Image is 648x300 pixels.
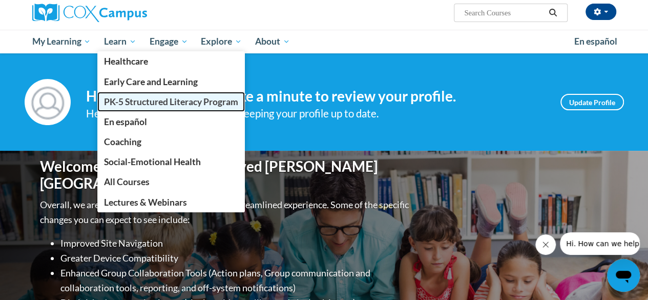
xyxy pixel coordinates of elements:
[560,94,624,110] a: Update Profile
[97,112,245,132] a: En español
[97,51,245,71] a: Healthcare
[60,266,411,295] li: Enhanced Group Collaboration Tools (Action plans, Group communication and collaboration tools, re...
[255,35,290,48] span: About
[545,7,560,19] button: Search
[586,4,616,20] button: Account Settings
[104,35,136,48] span: Learn
[97,152,245,172] a: Social-Emotional Health
[25,30,624,53] div: Main menu
[463,7,545,19] input: Search Courses
[86,88,545,105] h4: Hi [PERSON_NAME]! Take a minute to review your profile.
[97,72,245,92] a: Early Care and Learning
[6,7,83,15] span: Hi. How can we help?
[97,92,245,112] a: PK-5 Structured Literacy Program
[201,35,242,48] span: Explore
[104,197,187,208] span: Lectures & Webinars
[104,96,238,107] span: PK-5 Structured Literacy Program
[560,232,640,255] iframe: Message from company
[568,31,624,52] a: En español
[32,4,217,22] a: Cox Campus
[40,158,411,192] h1: Welcome to the new and improved [PERSON_NAME][GEOGRAPHIC_DATA]
[104,136,141,147] span: Coaching
[104,116,147,127] span: En español
[574,36,617,47] span: En español
[104,176,150,187] span: All Courses
[26,30,98,53] a: My Learning
[86,105,545,122] div: Help improve your experience by keeping your profile up to date.
[25,79,71,125] img: Profile Image
[607,259,640,292] iframe: Button to launch messaging window
[32,4,147,22] img: Cox Campus
[60,251,411,266] li: Greater Device Compatibility
[143,30,195,53] a: Engage
[97,30,143,53] a: Learn
[104,76,198,87] span: Early Care and Learning
[535,234,556,255] iframe: Close message
[97,132,245,152] a: Coaching
[150,35,188,48] span: Engage
[248,30,297,53] a: About
[104,156,201,167] span: Social-Emotional Health
[40,197,411,227] p: Overall, we are proud to provide you with a more streamlined experience. Some of the specific cha...
[194,30,248,53] a: Explore
[32,35,91,48] span: My Learning
[97,192,245,212] a: Lectures & Webinars
[104,56,148,67] span: Healthcare
[97,172,245,192] a: All Courses
[60,236,411,251] li: Improved Site Navigation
